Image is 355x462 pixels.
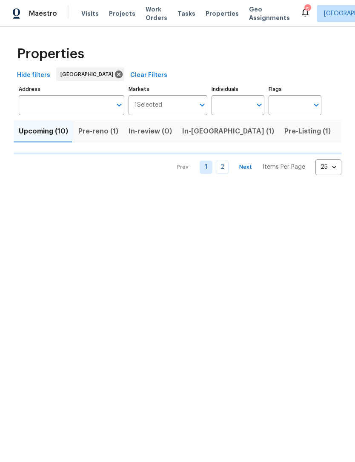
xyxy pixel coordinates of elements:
span: Tasks [177,11,195,17]
div: 25 [315,156,341,178]
span: Pre-Listing (1) [284,125,331,137]
button: Clear Filters [127,68,171,83]
span: Pre-reno (1) [78,125,118,137]
label: Individuals [212,87,264,92]
span: Hide filters [17,70,50,81]
span: Clear Filters [130,70,167,81]
span: In-review (0) [129,125,172,137]
button: Next [232,161,259,173]
nav: Pagination Navigation [169,159,341,175]
button: Open [310,99,322,111]
button: Open [253,99,265,111]
span: Upcoming (10) [19,125,68,137]
span: Properties [17,50,84,58]
a: Goto page 1 [200,161,212,174]
span: Properties [206,9,239,18]
label: Markets [129,87,208,92]
label: Address [19,87,124,92]
span: Work Orders [146,5,167,22]
span: [GEOGRAPHIC_DATA] [60,70,117,79]
div: [GEOGRAPHIC_DATA] [56,68,124,81]
label: Flags [269,87,321,92]
button: Hide filters [14,68,54,83]
span: Visits [81,9,99,18]
button: Open [196,99,208,111]
span: Geo Assignments [249,5,290,22]
div: 5 [304,5,310,14]
span: 1 Selected [135,102,162,109]
p: Items Per Page [263,163,305,171]
a: Goto page 2 [216,161,229,174]
span: Projects [109,9,135,18]
span: In-[GEOGRAPHIC_DATA] (1) [182,125,274,137]
button: Open [113,99,125,111]
span: Maestro [29,9,57,18]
